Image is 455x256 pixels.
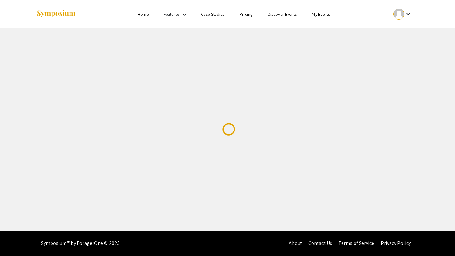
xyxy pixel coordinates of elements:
[387,7,419,21] button: Expand account dropdown
[312,11,330,17] a: My Events
[338,240,374,247] a: Terms of Service
[201,11,224,17] a: Case Studies
[240,11,252,17] a: Pricing
[164,11,179,17] a: Features
[289,240,302,247] a: About
[268,11,297,17] a: Discover Events
[138,11,149,17] a: Home
[36,10,76,18] img: Symposium by ForagerOne
[404,10,412,18] mat-icon: Expand account dropdown
[381,240,411,247] a: Privacy Policy
[308,240,332,247] a: Contact Us
[181,11,188,18] mat-icon: Expand Features list
[41,231,120,256] div: Symposium™ by ForagerOne © 2025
